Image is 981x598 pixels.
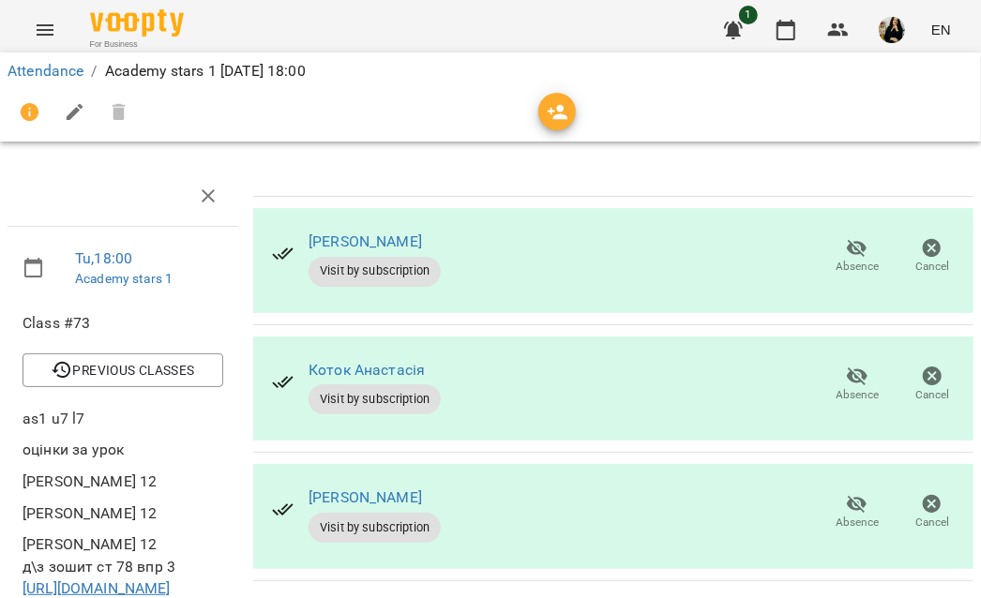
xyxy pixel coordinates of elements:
span: Visit by subscription [309,519,441,536]
button: Absence [820,231,895,283]
button: Menu [23,7,68,52]
span: Cancel [915,259,949,275]
button: Previous Classes [23,353,223,387]
button: EN [924,12,958,47]
span: EN [931,20,951,39]
span: Class #73 [23,312,223,335]
a: Academy stars 1 [75,271,173,286]
a: [PERSON_NAME] [309,232,422,250]
img: 5a716dbadec203ee96fd677978d7687f.jpg [879,17,905,43]
nav: breadcrumb [8,60,973,82]
span: Absence [836,515,879,531]
span: Visit by subscription [309,391,441,408]
a: Коток Анастасія [309,361,425,379]
span: 1 [739,6,758,24]
a: Attendance [8,62,83,80]
button: Cancel [895,358,970,411]
button: Absence [820,486,895,539]
span: Visit by subscription [309,262,441,279]
span: Previous Classes [38,359,208,381]
button: Cancel [895,486,970,539]
img: Voopty Logo [90,9,184,37]
a: [PERSON_NAME] [309,488,422,506]
span: Cancel [915,387,949,403]
p: оцінки за урок [23,439,223,461]
p: as1 u7 l7 [23,408,223,430]
a: [URL][DOMAIN_NAME] [23,579,171,597]
span: Absence [836,259,879,275]
span: For Business [90,38,184,51]
span: Absence [836,387,879,403]
button: Absence [820,358,895,411]
a: Tu , 18:00 [75,249,132,267]
p: [PERSON_NAME] 12 [23,471,223,493]
span: Cancel [915,515,949,531]
p: Academy stars 1 [DATE] 18:00 [105,60,306,82]
li: / [91,60,97,82]
button: Cancel [895,231,970,283]
p: [PERSON_NAME] 12 [23,502,223,525]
